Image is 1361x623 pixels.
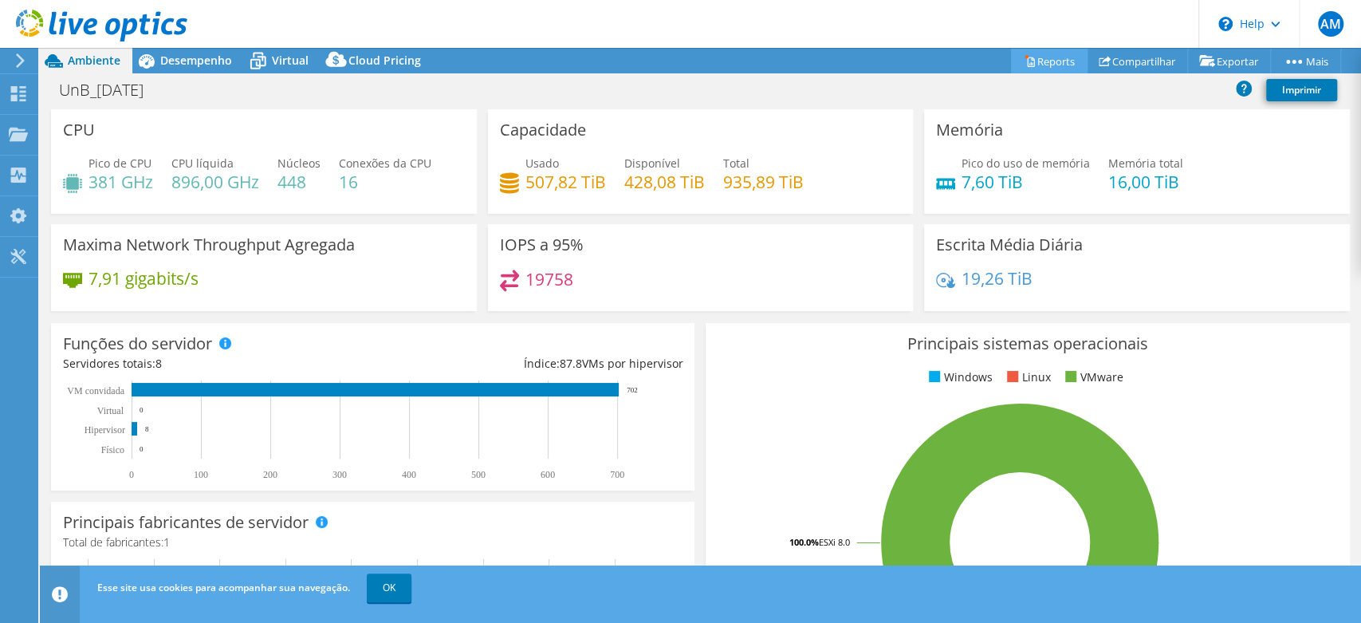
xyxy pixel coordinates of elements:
[348,53,421,68] span: Cloud Pricing
[962,156,1090,171] span: Pico do uso de memória
[962,270,1033,287] h4: 19,26 TiB
[627,386,638,394] text: 702
[85,424,125,436] text: Hipervisor
[471,469,486,480] text: 500
[171,173,259,191] h4: 896,00 GHz
[1061,369,1123,386] li: VMware
[1108,173,1183,191] h4: 16,00 TiB
[277,156,321,171] span: Núcleos
[1266,79,1337,101] a: Imprimir
[155,356,162,371] span: 8
[52,81,168,99] h1: UnB_[DATE]
[819,536,850,548] tspan: ESXi 8.0
[97,405,124,416] text: Virtual
[1318,11,1343,37] span: AM
[68,53,120,68] span: Ambiente
[525,156,559,171] span: Usado
[140,445,144,453] text: 0
[1011,49,1088,73] a: Reports
[63,514,309,531] h3: Principais fabricantes de servidor
[402,469,416,480] text: 400
[723,156,749,171] span: Total
[723,173,804,191] h4: 935,89 TiB
[140,406,144,414] text: 0
[63,121,95,139] h3: CPU
[500,236,584,254] h3: IOPS a 95%
[1218,17,1233,31] svg: \n
[718,335,1337,353] h3: Principais sistemas operacionais
[332,469,347,480] text: 300
[925,369,993,386] li: Windows
[89,270,199,287] h4: 7,91 gigabits/s
[624,173,705,191] h4: 428,08 TiB
[624,156,680,171] span: Disponível
[1087,49,1188,73] a: Compartilhar
[129,469,134,480] text: 0
[789,536,819,548] tspan: 100.0%
[936,236,1083,254] h3: Escrita Média Diária
[163,534,170,550] span: 1
[101,444,124,455] tspan: Físico
[277,173,321,191] h4: 448
[525,173,606,191] h4: 507,82 TiB
[1003,369,1051,386] li: Linux
[559,356,581,371] span: 87.8
[610,469,624,480] text: 700
[97,581,350,594] span: Esse site usa cookies para acompanhar sua navegação.
[1270,49,1341,73] a: Mais
[67,385,124,396] text: VM convidada
[339,156,431,171] span: Conexões da CPU
[171,156,234,171] span: CPU líquida
[63,335,212,353] h3: Funções do servidor
[160,53,232,68] span: Desempenho
[367,574,411,602] a: OK
[145,425,149,433] text: 8
[500,121,586,139] h3: Capacidade
[63,534,682,551] h4: Total de fabricantes:
[525,270,573,288] h4: 19758
[1187,49,1271,73] a: Exportar
[1108,156,1183,171] span: Memória total
[272,53,309,68] span: Virtual
[962,173,1090,191] h4: 7,60 TiB
[373,355,683,373] div: Índice: VMs por hipervisor
[63,355,373,373] div: Servidores totais:
[89,156,151,171] span: Pico de CPU
[263,469,277,480] text: 200
[936,121,1003,139] h3: Memória
[541,469,555,480] text: 600
[63,236,355,254] h3: Maxima Network Throughput Agregada
[194,469,208,480] text: 100
[89,173,153,191] h4: 381 GHz
[339,173,431,191] h4: 16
